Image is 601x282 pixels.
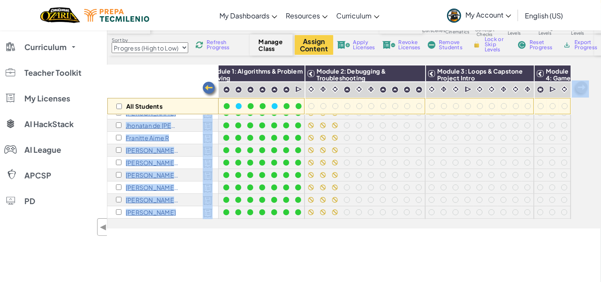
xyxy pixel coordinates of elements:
[235,86,242,93] img: IconPracticeLevel.svg
[24,95,70,102] span: My Licenses
[112,37,188,44] label: Sort by
[126,209,176,216] p: Isaac Valdivia Martínez V
[203,122,213,131] img: Licensed
[563,41,571,49] img: IconArchive.svg
[126,122,179,129] p: Jhonatan de Jesús A
[281,4,332,27] a: Resources
[447,9,461,23] img: avatar
[40,6,80,24] a: Ozaria by CodeCombat logo
[24,69,81,77] span: Teacher Toolkit
[500,26,529,36] span: Practice Levels
[572,80,589,98] img: Arrow_Left_Inactive.png
[337,41,350,49] img: IconLicenseApply.svg
[100,221,107,233] span: ◀
[195,41,203,49] img: IconReload.svg
[500,85,508,93] img: IconInteractive.svg
[24,43,67,51] span: Curriculum
[574,40,601,50] span: Export Progress
[319,85,327,93] img: IconInteractive.svg
[472,41,481,48] img: IconLock.svg
[332,4,384,27] a: Curriculum
[469,27,500,37] span: Concept Checks
[561,26,594,36] span: Capstone Levels
[203,208,213,218] img: Licensed
[443,2,515,29] a: My Account
[208,67,303,82] span: Module 1: Algorithms & Problem Solving
[126,196,179,203] p: Jesús Andrés Arias Flores A
[524,85,532,93] img: IconInteractive.svg
[367,85,375,93] img: IconInteractive.svg
[452,85,460,93] img: IconCinematic.svg
[24,146,61,154] span: AI League
[126,103,163,110] p: All Students
[126,134,169,141] p: Franitte Aime R
[84,9,149,22] img: Tecmilenio logo
[336,11,372,20] span: Curriculum
[259,38,284,52] span: Manage Class
[203,134,213,143] img: Licensed
[295,85,303,94] img: IconCutscene.svg
[445,30,469,34] span: Cinematics
[126,172,179,178] p: Hugo Maximiliano Ortuño Enciso O
[203,196,213,205] img: Licensed
[317,67,386,82] span: Module 2: Debugging & Troubleshooting
[307,85,315,93] img: IconCinematic.svg
[391,86,399,93] img: IconPracticeLevel.svg
[549,85,557,94] img: IconCutscene.svg
[528,26,561,36] span: Challenge Levels
[219,11,269,20] span: My Dashboards
[201,81,219,98] img: Arrow_Left.png
[403,86,411,93] img: IconPracticeLevel.svg
[40,6,80,24] img: Home
[440,85,448,93] img: IconInteractive.svg
[439,40,465,50] span: Remove Students
[126,184,179,191] p: Johan Asael L
[530,40,555,50] span: Reset Progress
[518,41,526,49] img: IconReset.svg
[247,86,254,93] img: IconPracticeLevel.svg
[521,4,567,27] a: English (US)
[203,184,213,193] img: Licensed
[295,35,333,55] button: Assign Content
[546,67,575,102] span: Module 4: Game Design & Capstone Project
[126,147,179,154] p: Jonathan Jahaziel Fuentes Galicia F
[428,41,435,49] img: IconRemoveStudents.svg
[560,85,568,93] img: IconCinematic.svg
[537,86,544,93] img: IconCapstoneLevel.svg
[215,4,281,27] a: My Dashboards
[207,40,233,50] span: Refresh Progress
[525,11,563,20] span: English (US)
[283,86,290,93] img: IconPracticeLevel.svg
[399,40,420,50] span: Revoke Licenses
[126,159,179,166] p: Joseline Selene Juárez Chipahua J
[286,11,320,20] span: Resources
[437,67,523,82] span: Module 3: Loops & Capstone Project Intro
[203,146,213,156] img: Licensed
[223,86,230,93] img: IconPracticeLevel.svg
[355,85,363,93] img: IconCinematic.svg
[203,159,213,168] img: Licensed
[353,40,375,50] span: Apply Licenses
[379,86,387,93] img: IconPracticeLevel.svg
[24,120,74,128] span: AI HackStack
[485,37,510,52] span: Lock or Skip Levels
[512,85,520,93] img: IconCinematic.svg
[203,171,213,181] img: Licensed
[465,85,473,94] img: IconCutscene.svg
[331,85,339,93] img: IconCinematic.svg
[415,86,423,93] img: IconPracticeLevel.svg
[465,10,511,19] span: My Account
[476,85,484,93] img: IconCinematic.svg
[343,86,351,93] img: IconPracticeLevel.svg
[428,85,436,93] img: IconCinematic.svg
[271,86,278,93] img: IconPracticeLevel.svg
[422,28,445,33] span: Cutscenes
[382,41,395,49] img: IconLicenseRevoke.svg
[259,86,266,93] img: IconPracticeLevel.svg
[488,85,496,93] img: IconCinematic.svg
